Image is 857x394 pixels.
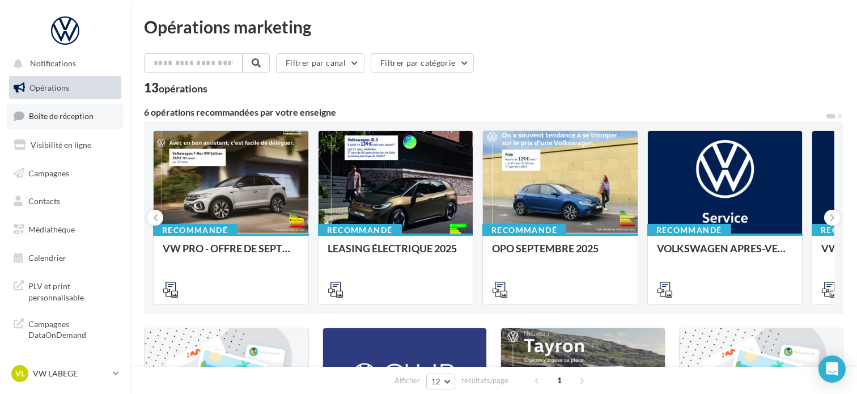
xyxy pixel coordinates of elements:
p: VW LABEGE [33,368,108,379]
span: Médiathèque [28,224,75,234]
button: Filtrer par catégorie [371,53,474,73]
div: opérations [159,83,207,94]
span: Boîte de réception [29,111,94,121]
span: 12 [431,377,441,386]
div: Recommandé [153,224,237,236]
a: Visibilité en ligne [7,133,124,157]
div: 6 opérations recommandées par votre enseigne [144,108,825,117]
div: OPO SEPTEMBRE 2025 [492,243,629,265]
span: Notifications [30,59,76,69]
span: 1 [550,371,568,389]
a: Médiathèque [7,218,124,242]
a: VL VW LABEGE [9,363,121,384]
a: Contacts [7,189,124,213]
span: Calendrier [28,253,66,262]
a: PLV et print personnalisable [7,274,124,307]
button: 12 [426,374,455,389]
span: Afficher [394,375,420,386]
span: Campagnes [28,168,69,177]
span: Visibilité en ligne [31,140,91,150]
a: Campagnes DataOnDemand [7,312,124,345]
span: Opérations [29,83,69,92]
span: Campagnes DataOnDemand [28,316,117,341]
span: Contacts [28,196,60,206]
span: VL [15,368,25,379]
div: Recommandé [647,224,731,236]
a: Boîte de réception [7,104,124,128]
a: Opérations [7,76,124,100]
div: VW PRO - OFFRE DE SEPTEMBRE 25 [163,243,299,265]
div: Open Intercom Messenger [818,355,846,383]
a: Campagnes [7,162,124,185]
div: Opérations marketing [144,18,843,35]
div: Recommandé [482,224,566,236]
div: LEASING ÉLECTRIQUE 2025 [328,243,464,265]
div: 13 [144,82,207,94]
div: VOLKSWAGEN APRES-VENTE [657,243,794,265]
span: PLV et print personnalisable [28,278,117,303]
div: Recommandé [318,224,402,236]
span: résultats/page [461,375,508,386]
a: Calendrier [7,246,124,270]
button: Filtrer par canal [276,53,364,73]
